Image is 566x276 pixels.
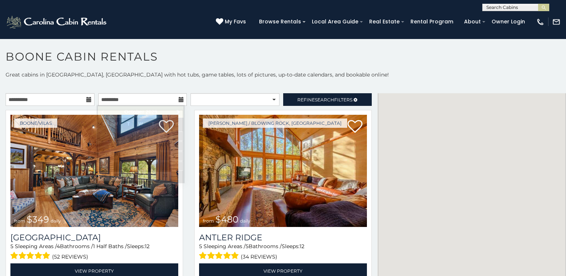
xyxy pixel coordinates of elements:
[176,121,179,127] span: Saturday
[146,109,157,115] span: 2025
[57,243,60,250] span: 4
[51,218,61,224] span: daily
[164,121,167,127] span: Friday
[135,172,147,181] a: 29
[173,107,183,117] a: Next
[10,243,178,262] div: Sleeping Areas / Bathrooms / Sleeps:
[225,18,246,26] span: My Favs
[102,121,105,127] span: Sunday
[365,16,403,27] a: Real Estate
[114,121,118,127] span: Monday
[10,233,178,243] a: [GEOGRAPHIC_DATA]
[199,115,367,227] a: from $480 daily
[6,14,109,29] img: White-1-2.png
[315,97,334,103] span: Search
[124,109,144,115] span: October
[160,172,171,181] a: 31
[127,121,130,127] span: Tuesday
[10,243,13,250] span: 5
[175,109,181,115] span: Next
[10,115,178,227] img: 1759438208_thumbnail.jpeg
[145,243,150,250] span: 12
[14,218,25,224] span: from
[203,118,347,128] a: [PERSON_NAME] / Blowing Rock, [GEOGRAPHIC_DATA]
[123,172,134,181] a: 28
[199,243,202,250] span: 5
[283,93,372,106] a: RefineSearchFilters
[199,233,367,243] a: Antler Ridge
[246,243,249,250] span: 5
[111,172,122,181] a: 27
[216,18,248,26] a: My Favs
[536,18,544,26] img: phone-regular-white.png
[241,252,277,262] span: (34 reviews)
[52,252,88,262] span: (52 reviews)
[98,172,110,181] a: 26
[203,218,214,224] span: from
[240,218,250,224] span: daily
[215,214,239,225] span: $480
[151,121,154,127] span: Thursday
[10,233,178,243] h3: Diamond Creek Lodge
[300,243,304,250] span: 12
[297,97,352,103] span: Refine Filters
[552,18,560,26] img: mail-regular-white.png
[199,115,367,227] img: 1714397585_thumbnail.jpeg
[255,16,305,27] a: Browse Rentals
[488,16,529,27] a: Owner Login
[199,243,367,262] div: Sleeping Areas / Bathrooms / Sleeps:
[348,119,362,135] a: Add to favorites
[138,121,143,127] span: Wednesday
[14,118,57,128] a: Boone/Vilas
[93,243,127,250] span: 1 Half Baths /
[460,16,485,27] a: About
[27,214,49,225] span: $349
[147,172,159,181] a: 30
[10,115,178,227] a: from $349 daily
[308,16,362,27] a: Local Area Guide
[407,16,457,27] a: Rental Program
